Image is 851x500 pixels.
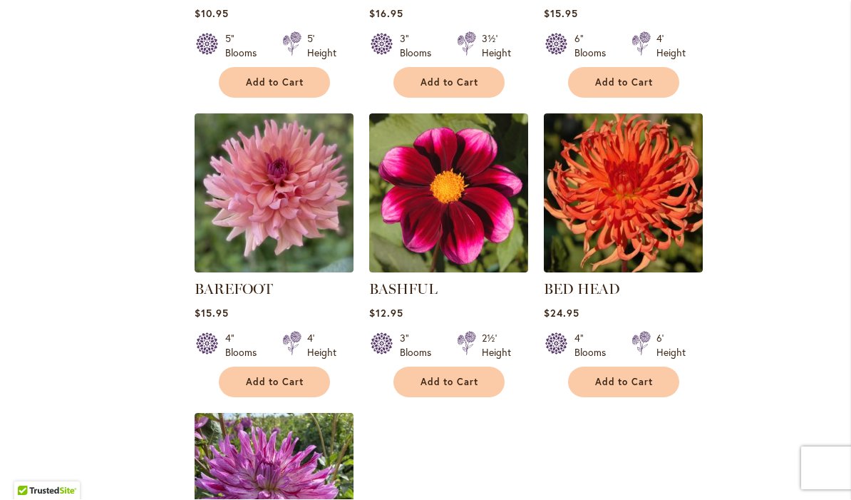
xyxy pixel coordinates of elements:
img: BAREFOOT [195,114,354,273]
span: Add to Cart [246,77,304,89]
div: 5" Blooms [225,32,265,61]
a: BAREFOOT [195,262,354,276]
div: 3" Blooms [400,32,440,61]
span: Add to Cart [246,377,304,389]
button: Add to Cart [568,367,679,398]
span: $15.95 [544,7,578,21]
iframe: Launch Accessibility Center [11,449,51,489]
div: 3½' Height [482,32,511,61]
a: BED HEAD [544,262,703,276]
span: Add to Cart [595,77,654,89]
div: 5' Height [307,32,336,61]
div: 4' Height [307,332,336,360]
div: 3" Blooms [400,332,440,360]
button: Add to Cart [568,68,679,98]
span: $16.95 [369,7,403,21]
button: Add to Cart [393,367,505,398]
div: 6' Height [656,332,686,360]
div: 2½' Height [482,332,511,360]
img: BED HEAD [544,114,703,273]
button: Add to Cart [219,68,330,98]
a: BASHFUL [369,281,438,298]
span: $15.95 [195,307,229,320]
span: Add to Cart [595,377,654,389]
button: Add to Cart [393,68,505,98]
img: BASHFUL [369,114,528,273]
div: 4' Height [656,32,686,61]
a: BAREFOOT [195,281,273,298]
span: Add to Cart [421,77,479,89]
span: $24.95 [544,307,579,320]
button: Add to Cart [219,367,330,398]
a: BASHFUL [369,262,528,276]
span: $12.95 [369,307,403,320]
div: 6" Blooms [574,32,614,61]
div: 4" Blooms [225,332,265,360]
span: Add to Cart [421,377,479,389]
div: 4" Blooms [574,332,614,360]
span: $10.95 [195,7,229,21]
a: BED HEAD [544,281,620,298]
